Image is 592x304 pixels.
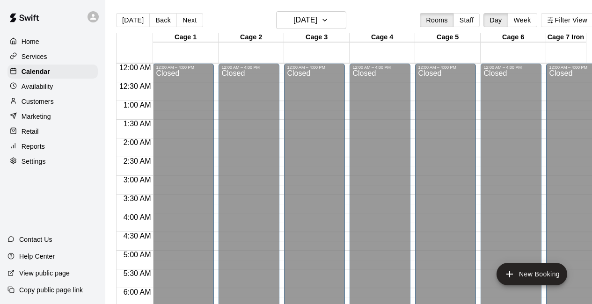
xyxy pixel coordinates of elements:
span: 3:30 AM [121,195,153,203]
a: Reports [7,139,98,153]
button: add [497,263,567,285]
button: Week [508,13,537,27]
button: Day [483,13,508,27]
span: 2:00 AM [121,138,153,146]
span: 1:30 AM [121,120,153,128]
p: Copy public page link [19,285,83,295]
div: 12:00 AM – 4:00 PM [287,65,342,70]
p: Contact Us [19,235,52,244]
div: 12:00 AM – 4:00 PM [418,65,473,70]
div: Cage 4 [350,33,415,42]
a: Calendar [7,65,98,79]
div: Cage 1 [153,33,219,42]
p: Customers [22,97,54,106]
div: 12:00 AM – 4:00 PM [352,65,408,70]
button: Next [176,13,203,27]
div: 12:00 AM – 4:00 PM [221,65,277,70]
span: 2:30 AM [121,157,153,165]
p: Services [22,52,47,61]
p: Calendar [22,67,50,76]
span: 12:00 AM [117,64,153,72]
p: Reports [22,142,45,151]
p: Help Center [19,252,55,261]
a: Services [7,50,98,64]
button: Staff [453,13,480,27]
p: Retail [22,127,39,136]
button: [DATE] [276,11,346,29]
span: 4:00 AM [121,213,153,221]
div: Cage 3 [284,33,350,42]
a: Marketing [7,109,98,123]
p: Home [22,37,39,46]
span: 1:00 AM [121,101,153,109]
div: Cage 2 [219,33,284,42]
a: Customers [7,94,98,109]
span: 5:30 AM [121,269,153,277]
a: Settings [7,154,98,168]
p: Settings [22,157,46,166]
a: Home [7,35,98,49]
button: [DATE] [116,13,150,27]
p: Availability [22,82,53,91]
p: View public page [19,268,70,278]
a: Retail [7,124,98,138]
button: Rooms [420,13,453,27]
span: 3:00 AM [121,176,153,184]
button: Back [149,13,177,27]
div: 12:00 AM – 4:00 PM [156,65,211,70]
span: 5:00 AM [121,251,153,259]
div: Cage 5 [415,33,481,42]
span: 12:30 AM [117,82,153,90]
div: Cage 6 [481,33,546,42]
span: 6:00 AM [121,288,153,296]
p: Marketing [22,112,51,121]
span: 4:30 AM [121,232,153,240]
div: 12:00 AM – 4:00 PM [483,65,539,70]
a: Availability [7,80,98,94]
h6: [DATE] [293,14,317,27]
